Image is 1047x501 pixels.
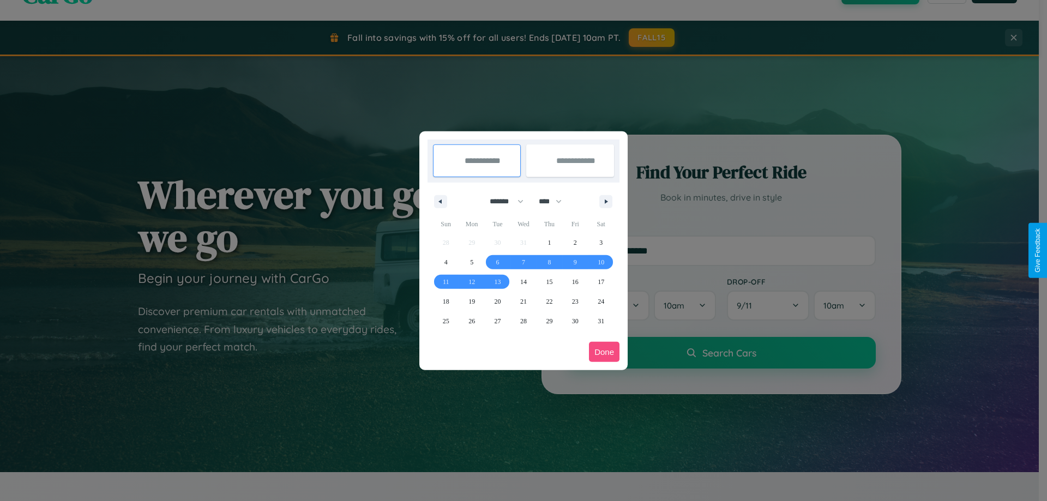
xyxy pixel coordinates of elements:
[510,252,536,272] button: 7
[485,311,510,331] button: 27
[485,215,510,233] span: Tue
[574,233,577,252] span: 2
[495,272,501,292] span: 13
[562,233,588,252] button: 2
[459,215,484,233] span: Mon
[495,311,501,331] span: 27
[537,292,562,311] button: 22
[546,272,552,292] span: 15
[433,311,459,331] button: 25
[443,311,449,331] span: 25
[588,233,614,252] button: 3
[572,292,579,311] span: 23
[588,272,614,292] button: 17
[459,272,484,292] button: 12
[574,252,577,272] span: 9
[599,233,603,252] span: 3
[546,311,552,331] span: 29
[485,292,510,311] button: 20
[510,311,536,331] button: 28
[485,252,510,272] button: 6
[598,311,604,331] span: 31
[510,292,536,311] button: 21
[546,292,552,311] span: 22
[1034,228,1042,273] div: Give Feedback
[459,252,484,272] button: 5
[468,292,475,311] span: 19
[496,252,500,272] span: 6
[598,292,604,311] span: 24
[459,292,484,311] button: 19
[562,311,588,331] button: 30
[572,272,579,292] span: 16
[510,215,536,233] span: Wed
[433,272,459,292] button: 11
[598,272,604,292] span: 17
[537,233,562,252] button: 1
[572,311,579,331] span: 30
[510,272,536,292] button: 14
[537,252,562,272] button: 8
[522,252,525,272] span: 7
[468,311,475,331] span: 26
[588,292,614,311] button: 24
[562,215,588,233] span: Fri
[562,252,588,272] button: 9
[547,233,551,252] span: 1
[547,252,551,272] span: 8
[468,272,475,292] span: 12
[537,272,562,292] button: 15
[444,252,448,272] span: 4
[537,311,562,331] button: 29
[495,292,501,311] span: 20
[588,311,614,331] button: 31
[598,252,604,272] span: 10
[433,292,459,311] button: 18
[589,342,619,362] button: Done
[520,311,527,331] span: 28
[443,292,449,311] span: 18
[459,311,484,331] button: 26
[443,272,449,292] span: 11
[470,252,473,272] span: 5
[433,252,459,272] button: 4
[537,215,562,233] span: Thu
[562,272,588,292] button: 16
[485,272,510,292] button: 13
[520,272,527,292] span: 14
[588,215,614,233] span: Sat
[588,252,614,272] button: 10
[433,215,459,233] span: Sun
[520,292,527,311] span: 21
[562,292,588,311] button: 23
